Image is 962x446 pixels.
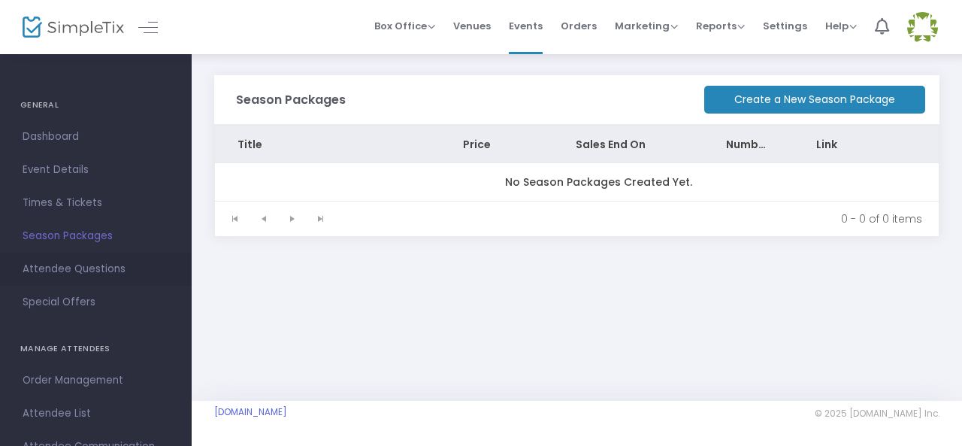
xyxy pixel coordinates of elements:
span: Orders [561,7,597,45]
span: Settings [763,7,807,45]
div: Data table [215,126,939,201]
span: Event Details [23,160,169,180]
th: Link [794,126,906,163]
span: Box Office [374,19,435,33]
a: [DOMAIN_NAME] [214,406,287,418]
th: Price [440,126,553,163]
span: Order Management [23,371,169,390]
span: Dashboard [23,127,169,147]
th: Sales End On [553,126,703,163]
h3: Season Packages [236,94,346,106]
span: © 2025 [DOMAIN_NAME] Inc. [815,408,939,420]
h4: MANAGE ATTENDEES [20,334,171,364]
th: Title [215,126,440,163]
h4: GENERAL [20,90,171,120]
span: Attendee List [23,404,169,423]
span: Help [825,19,857,33]
span: Events [509,7,543,45]
kendo-pager-info: 0 - 0 of 0 items [346,211,922,226]
span: Venues [453,7,491,45]
th: Number Sold [703,126,794,163]
span: Season Packages [23,226,169,246]
span: Reports [696,19,745,33]
span: Attendee Questions [23,259,169,279]
span: Marketing [615,19,678,33]
span: Times & Tickets [23,193,169,213]
m-button: Create a New Season Package [704,86,925,114]
span: Special Offers [23,293,169,312]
